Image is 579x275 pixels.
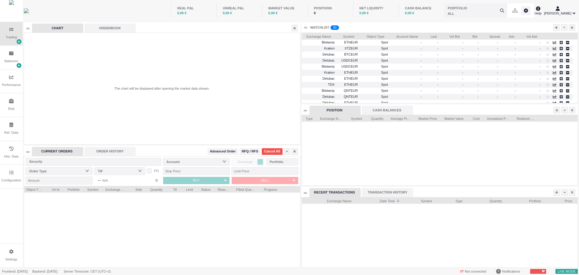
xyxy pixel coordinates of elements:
[338,39,358,46] span: ETHEUR
[540,53,541,56] span: -
[497,77,500,80] span: -
[497,40,500,44] span: -
[362,81,388,88] span: Spot
[4,154,18,159] div: Hist. Data
[515,59,518,62] span: -
[304,197,352,203] span: Exchange Name
[362,188,413,197] div: TRANSACTION HISTORY
[322,77,334,80] span: Delubac
[497,65,500,68] span: -
[437,101,441,104] span: -
[437,65,441,68] span: -
[462,65,464,68] span: -
[462,101,464,104] span: -
[467,33,477,39] span: Bid
[515,65,518,68] span: -
[478,89,481,92] span: -
[515,40,518,44] span: -
[50,186,59,192] span: Int Id
[497,101,500,104] span: -
[497,83,500,86] span: -
[421,59,422,62] span: -
[421,65,422,68] span: -
[309,188,361,197] div: RECENT TRANSACTIONS
[338,51,358,58] span: BTCEUR
[242,149,258,154] span: RFQ / RFS
[320,115,343,121] span: Exchange Name
[478,77,481,80] span: -
[304,115,313,121] span: Type
[155,177,158,184] span: ¤
[2,178,21,183] div: Configuration
[322,65,335,68] span: Bitstamp
[540,89,541,92] span: -
[421,71,422,74] span: -
[555,268,578,275] span: LIVE MODE
[421,95,422,98] span: -
[421,101,422,104] span: -
[540,46,541,50] span: -
[362,69,388,76] span: Spot
[223,11,232,15] span: 0,00 €
[338,81,358,88] span: ETHEUR
[497,89,500,92] span: -
[138,169,142,173] i: icon: down
[362,51,388,58] span: Spot
[462,89,464,92] span: -
[498,269,499,273] span: 0
[391,115,411,121] span: Average Price
[359,6,393,11] div: NET LIQUIDITY
[322,59,334,62] span: Delubac
[462,59,464,62] span: -
[418,115,437,121] span: Market Price
[261,178,269,182] span: SELL
[322,101,334,104] span: Delubac
[338,33,354,39] span: Symbol
[405,6,438,11] div: CASH BALANCE
[322,89,335,92] span: Bitstamp
[223,159,226,163] i: icon: down
[218,186,229,192] span: Reason
[458,268,488,275] span: Not connected
[362,75,388,82] span: Spot
[437,77,441,80] span: -
[236,186,256,192] span: Filled Quantity
[497,46,500,50] span: -
[437,83,441,86] span: -
[29,168,86,174] div: Order Type
[264,186,277,192] span: Progress
[97,177,101,184] span: ~
[362,93,388,100] span: Spot
[232,177,289,184] button: SELL
[268,6,302,11] div: MARKET VALUE
[362,99,388,106] span: Spot
[540,40,541,44] span: -
[421,77,422,80] span: -
[6,35,17,40] div: Trading
[392,33,418,39] span: Account Name
[515,83,518,86] span: -
[24,8,29,13] img: wyden_logotype_blue.svg
[437,89,441,92] span: -
[540,95,541,98] span: -
[544,11,571,16] span: [PERSON_NAME]
[437,71,441,74] span: -
[84,147,136,156] div: ORDER HISTORY
[8,106,14,111] div: Risk
[478,101,481,104] span: -
[462,95,464,98] span: -
[338,87,358,94] span: QNTEUR
[338,63,358,70] span: USDCEUR
[515,77,518,80] span: -
[478,83,481,86] span: -
[26,186,43,192] span: Object Type
[478,53,481,56] span: -
[369,115,384,121] span: Quantity
[322,95,334,98] span: Delubac
[184,186,193,192] span: Limit
[26,177,93,184] input: Amount
[515,101,518,104] span: -
[540,101,541,104] span: -
[149,186,163,192] span: Quantity
[515,95,518,98] span: -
